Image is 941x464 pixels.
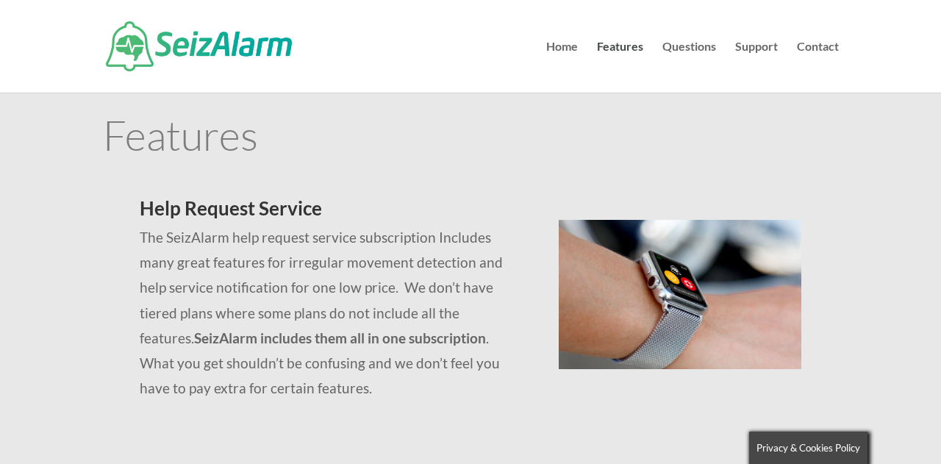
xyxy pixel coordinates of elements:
a: Support [735,41,778,93]
span: Privacy & Cookies Policy [756,442,860,454]
img: SeizAlarm [106,21,292,71]
p: The SeizAlarm help request service subscription Includes many great features for irregular moveme... [140,225,523,401]
a: Features [597,41,643,93]
h1: Features [103,114,839,163]
img: seizalarm-on-wrist [559,220,802,369]
iframe: Help widget launcher [810,407,925,448]
strong: SeizAlarm includes them all in one subscription [194,329,486,346]
a: Home [546,41,578,93]
h2: Help Request Service [140,199,523,225]
a: Questions [662,41,716,93]
a: Contact [797,41,839,93]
